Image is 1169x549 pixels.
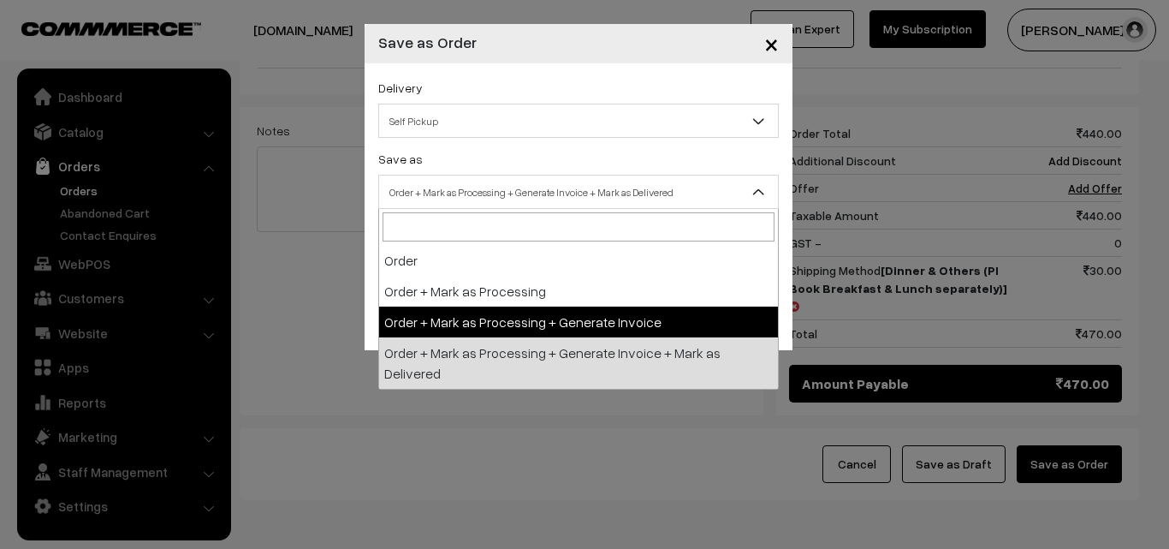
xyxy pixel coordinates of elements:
[378,175,779,209] span: Order + Mark as Processing + Generate Invoice + Mark as Delivered
[379,177,778,207] span: Order + Mark as Processing + Generate Invoice + Mark as Delivered
[378,150,423,168] label: Save as
[751,17,792,70] button: Close
[764,27,779,59] span: ×
[378,104,779,138] span: Self Pickup
[378,31,477,54] h4: Save as Order
[379,245,778,276] li: Order
[378,79,423,97] label: Delivery
[379,106,778,136] span: Self Pickup
[379,337,778,389] li: Order + Mark as Processing + Generate Invoice + Mark as Delivered
[379,307,778,337] li: Order + Mark as Processing + Generate Invoice
[379,276,778,307] li: Order + Mark as Processing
